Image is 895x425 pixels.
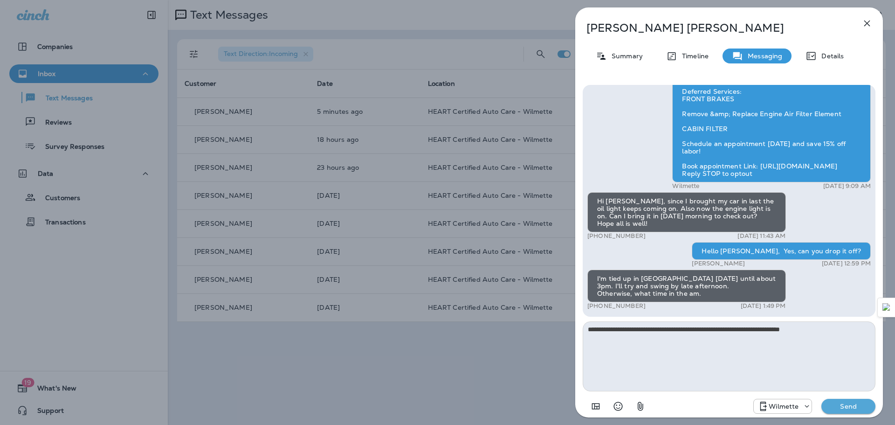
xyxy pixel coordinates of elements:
div: +1 (847) 865-9557 [754,401,812,412]
p: [PERSON_NAME] [692,260,745,267]
p: Send [829,402,868,411]
div: Hi [PERSON_NAME], since I brought my car in last the oil light keeps coming on. Also now the engi... [587,192,786,232]
button: Select an emoji [609,397,627,416]
p: [DATE] 11:43 AM [737,232,785,240]
p: Timeline [677,52,709,60]
p: [PHONE_NUMBER] [587,302,646,310]
p: Messaging [743,52,782,60]
button: Add in a premade template [586,397,605,416]
img: Detect Auto [882,303,891,312]
p: Wilmette [769,403,799,410]
div: I'm tied up in [GEOGRAPHIC_DATA] [DATE] until about 3pm. I'll try and swing by late afternoon. Ot... [587,270,786,302]
p: [DATE] 1:49 PM [741,302,786,310]
p: [DATE] 9:09 AM [823,182,871,190]
p: [PHONE_NUMBER] [587,232,646,240]
p: Wilmette [672,182,699,190]
p: [DATE] 12:59 PM [822,260,871,267]
div: Hello [PERSON_NAME], Yes, can you drop it off? [692,242,871,260]
p: [PERSON_NAME] [PERSON_NAME] [586,21,841,35]
div: Hello [PERSON_NAME], just a friendly reminder that on your last visit, there were some recommende... [672,45,871,182]
p: Summary [607,52,643,60]
p: Details [817,52,844,60]
button: Send [821,399,875,414]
